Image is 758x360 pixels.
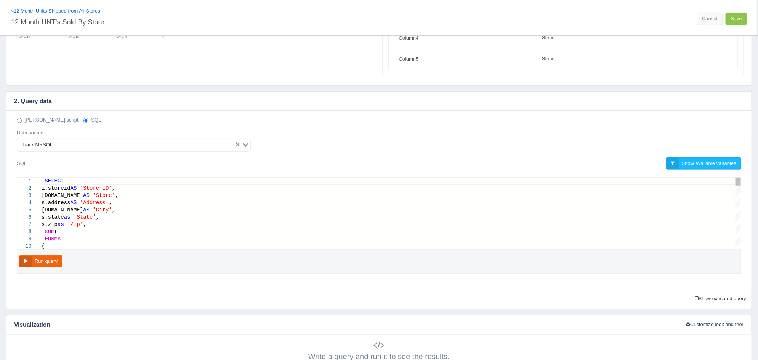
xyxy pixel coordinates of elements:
[112,207,115,213] span: ,
[67,221,83,227] span: 'Zip'
[17,185,32,192] div: 2
[17,221,32,228] div: 7
[6,92,740,111] h4: 2. Query data
[45,236,64,242] span: FORMAT
[45,229,54,235] span: sum
[19,141,54,150] span: ITrack MYSQL
[17,243,32,250] div: 10
[80,185,112,191] span: 'Store ID'
[93,207,112,213] span: 'City'
[42,243,45,249] span: (
[17,235,32,243] div: 9
[42,185,71,191] span: i.storeid
[42,214,64,220] span: s.state
[96,214,99,220] span: ,
[42,192,83,198] span: [DOMAIN_NAME]
[80,200,109,206] span: 'Address'
[6,315,678,334] h4: Visualization
[17,178,32,185] div: 1
[42,207,83,213] span: [DOMAIN_NAME]
[83,118,88,123] input: SQL
[42,221,58,227] span: s.zip
[115,192,118,198] span: ,
[45,178,64,184] span: SELECT
[11,15,376,28] input: Chart title
[17,214,32,221] div: 6
[55,141,234,150] input: Search for option
[726,13,747,25] button: Save
[17,157,27,170] label: SQL
[58,221,64,227] span: as
[11,8,100,14] a: 12 Month Units Shipped from All Stores
[682,160,736,166] span: Show available variables
[17,228,32,235] div: 8
[17,130,43,137] label: Data source
[54,229,58,235] span: (
[112,185,115,191] span: ,
[697,13,722,25] a: Cancel
[71,185,77,191] span: AS
[64,214,71,220] span: as
[74,214,96,220] span: 'State'
[83,192,90,198] span: AS
[17,117,79,124] label: [PERSON_NAME] script
[19,255,62,268] button: Run query
[83,221,86,227] span: ,
[236,141,240,149] button: Clear Selected
[692,293,749,305] a: Show executed query
[683,319,746,331] button: Customize look and feel
[666,157,741,170] a: Show available variables
[17,139,251,152] div: Search for option
[71,200,77,206] span: AS
[109,200,112,206] span: ,
[394,31,532,44] input: Field name
[17,199,32,206] div: 4
[17,118,22,123] input: [PERSON_NAME] script
[394,52,532,65] input: Field name
[93,192,115,198] span: 'Store'
[17,206,32,214] div: 5
[83,117,101,124] label: SQL
[42,200,71,206] span: s.address
[83,207,90,213] span: AS
[17,192,32,199] div: 3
